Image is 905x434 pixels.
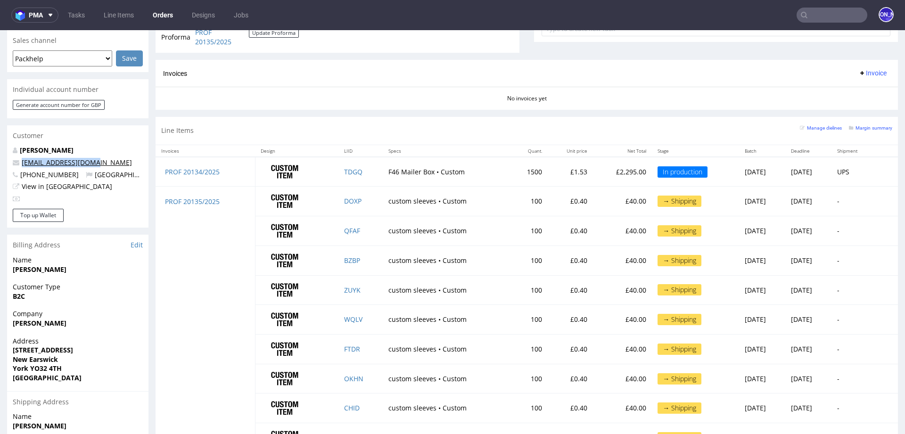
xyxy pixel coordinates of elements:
p: £40.00 [599,403,646,412]
p: £40.00 [599,255,646,265]
p: £40.00 [599,344,646,353]
td: 100 [510,275,548,304]
img: ico-item-custom-a8f9c3db6a5631ce2f509e228e8b95abde266dc4376634de7b166047de09ff05.png [261,396,308,419]
td: [DATE] [739,127,785,156]
td: 100 [510,304,548,334]
img: ico-item-custom-a8f9c3db6a5631ce2f509e228e8b95abde266dc4376634de7b166047de09ff05.png [261,159,308,183]
div: → Shipping [658,313,701,325]
td: [DATE] [785,156,831,186]
td: custom sleeves • Custom [383,245,510,275]
td: 100 [510,186,548,216]
a: Line Items [98,8,140,23]
td: [DATE] [739,275,785,304]
a: CHID [344,373,360,382]
p: £40.00 [599,373,646,383]
a: BZBP [344,226,360,235]
td: [DATE] [739,245,785,275]
th: Shipment [831,115,876,127]
td: custom sleeves • Custom [383,215,510,245]
div: → Shipping [658,165,701,177]
th: Net Total [593,115,652,127]
td: - [831,245,876,275]
td: £0.40 [548,215,593,245]
td: [DATE] [739,186,785,216]
td: - [831,215,876,245]
strong: [PERSON_NAME] [13,235,66,244]
img: ico-item-custom-a8f9c3db6a5631ce2f509e228e8b95abde266dc4376634de7b166047de09ff05.png [261,130,308,154]
img: ico-item-custom-a8f9c3db6a5631ce2f509e228e8b95abde266dc4376634de7b166047de09ff05.png [261,307,308,331]
div: → Shipping [658,343,701,354]
td: [DATE] [785,215,831,245]
td: [DATE] [785,275,831,304]
td: - [831,393,876,423]
td: UPS [831,127,876,156]
td: custom sleeves • Custom [383,156,510,186]
th: LIID [338,115,383,127]
img: ico-item-custom-a8f9c3db6a5631ce2f509e228e8b95abde266dc4376634de7b166047de09ff05.png [261,278,308,301]
td: - [831,186,876,216]
td: [DATE] [785,186,831,216]
div: → Shipping [658,254,701,265]
a: DOXP [344,166,362,175]
div: → Shipping [658,402,701,413]
td: custom sleeves • Custom [383,393,510,423]
td: 1500 [510,127,548,156]
strong: [STREET_ADDRESS] [13,315,73,324]
a: Designs [186,8,221,23]
button: Generate account number for GBP [13,70,105,80]
td: [DATE] [785,304,831,334]
span: Company [13,279,143,288]
img: ico-item-custom-a8f9c3db6a5631ce2f509e228e8b95abde266dc4376634de7b166047de09ff05.png [261,189,308,213]
td: £0.40 [548,186,593,216]
span: Invoices [163,40,187,47]
th: Specs [383,115,510,127]
td: - [831,275,876,304]
img: logo [16,10,29,21]
td: £0.40 [548,363,593,393]
td: - [831,156,876,186]
td: - [831,304,876,334]
a: PROF 20135/2025 [165,167,220,176]
td: 100 [510,156,548,186]
a: [PERSON_NAME] [20,115,74,124]
span: [PHONE_NUMBER] [13,140,79,149]
strong: [PERSON_NAME] [13,288,66,297]
button: Top up Wallet [13,179,64,192]
p: £40.00 [599,226,646,235]
figcaption: [PERSON_NAME] [880,8,893,21]
td: £0.40 [548,275,593,304]
td: 100 [510,363,548,393]
td: £0.40 [548,334,593,363]
td: [DATE] [739,215,785,245]
td: [DATE] [739,363,785,393]
div: → Shipping [658,284,701,295]
th: Invoices [156,115,255,127]
td: £0.40 [548,156,593,186]
strong: B2C [13,262,25,270]
div: No invoices yet [156,57,898,73]
strong: [PERSON_NAME] [13,391,66,400]
span: pma [29,12,43,18]
a: WQLV [344,285,362,294]
img: ico-item-custom-a8f9c3db6a5631ce2f509e228e8b95abde266dc4376634de7b166047de09ff05.png [261,366,308,390]
a: [EMAIL_ADDRESS][DOMAIN_NAME] [22,128,132,137]
strong: New Earswick [13,325,58,334]
input: Save [116,20,143,36]
td: [DATE] [739,334,785,363]
a: OKHN [344,344,363,353]
a: PROF 20134/2025 [165,137,220,146]
span: [GEOGRAPHIC_DATA] [86,140,161,149]
div: Line Items [156,87,898,115]
p: £40.00 [599,314,646,324]
td: custom sleeves • Custom [383,275,510,304]
span: Name [13,382,143,391]
a: FTDR [344,314,360,323]
button: pma [11,8,58,23]
span: Name [13,225,143,235]
th: Batch [739,115,785,127]
a: JELH [344,403,358,412]
small: Margin summary [849,95,892,100]
div: In production [658,136,708,147]
small: Manage dielines [800,95,842,100]
th: Unit price [548,115,593,127]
